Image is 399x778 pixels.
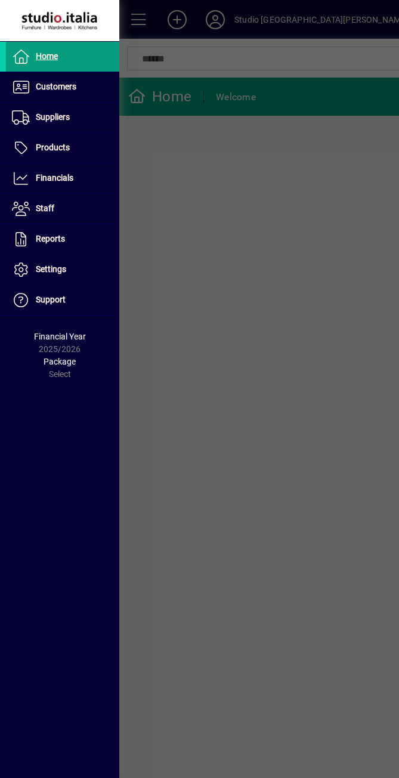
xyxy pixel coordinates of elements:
a: Products [6,133,119,163]
span: Suppliers [36,112,70,122]
span: Customers [36,82,76,91]
span: Staff [36,203,54,213]
span: Support [36,295,66,304]
span: Financial Year [34,332,86,341]
a: Staff [6,194,119,224]
span: Package [44,357,76,366]
a: Customers [6,72,119,102]
span: Products [36,143,70,152]
span: Home [36,51,58,61]
span: Settings [36,264,66,274]
span: Reports [36,234,65,243]
a: Suppliers [6,103,119,132]
a: Support [6,285,119,315]
span: Financials [36,173,73,183]
a: Financials [6,163,119,193]
a: Settings [6,255,119,285]
a: Reports [6,224,119,254]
